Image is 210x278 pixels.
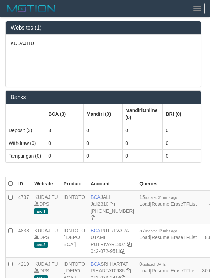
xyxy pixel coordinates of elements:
[45,104,84,124] th: Group: activate to sort column ascending
[61,177,88,191] th: Product
[34,228,58,233] a: KUDAJITU
[123,137,163,150] td: 0
[34,194,58,200] a: KUDAJITU
[32,191,61,224] td: DPS
[32,224,61,258] td: DPS
[11,40,196,47] p: KUDAJITU
[123,104,163,124] th: Group: activate to sort column ascending
[91,242,125,247] a: PUTRIVAR1307
[142,263,166,266] span: updated [DATE]
[91,201,108,207] a: Jali2310
[139,235,150,240] a: Load
[6,104,45,124] th: Group: activate to sort column ascending
[137,177,199,191] th: Queries
[91,228,101,233] span: BCA
[91,268,125,274] a: RIHARTAT0935
[139,261,197,274] span: | |
[34,261,58,267] a: KUDAJITU
[171,201,197,207] a: EraseTFList
[91,194,101,200] span: BCA
[45,150,84,162] td: 0
[61,191,88,224] td: IDNTOTO
[139,201,150,207] a: Load
[11,94,196,100] h3: Banks
[15,177,32,191] th: ID
[163,124,201,137] td: 0
[139,261,166,267] span: 0
[5,3,57,14] img: MOTION_logo.png
[84,124,123,137] td: 0
[145,229,177,233] span: updated 12 mins ago
[139,228,197,240] span: | |
[6,137,45,150] td: Withdraw (0)
[123,124,163,137] td: 0
[84,104,123,124] th: Group: activate to sort column ascending
[139,194,177,200] span: 15
[123,150,163,162] td: 0
[61,224,88,258] td: IDNTOTO [ DEPO BCA ]
[139,228,177,233] span: 57
[91,261,101,267] span: BCA
[145,196,177,200] span: updated 31 mins ago
[139,194,197,207] span: | |
[151,268,169,274] a: Resume
[151,235,169,240] a: Resume
[171,235,197,240] a: EraseTFList
[151,201,169,207] a: Resume
[84,150,123,162] td: 0
[84,137,123,150] td: 0
[34,208,48,214] span: aro-1
[15,224,32,258] td: 4838
[171,268,197,274] a: EraseTFList
[88,177,137,191] th: Account
[163,150,201,162] td: 0
[15,191,32,224] td: 4737
[163,137,201,150] td: 0
[45,137,84,150] td: 0
[139,268,150,274] a: Load
[163,104,201,124] th: Group: activate to sort column ascending
[32,177,61,191] th: Website
[88,224,137,258] td: PUTRI VARA UTAMI 042-072-9511
[6,150,45,162] td: Tampungan (0)
[6,124,45,137] td: Deposit (3)
[45,124,84,137] td: 3
[34,242,48,248] span: aro-2
[88,191,137,224] td: JALI [PHONE_NUMBER]
[11,25,196,31] h3: Websites (1)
